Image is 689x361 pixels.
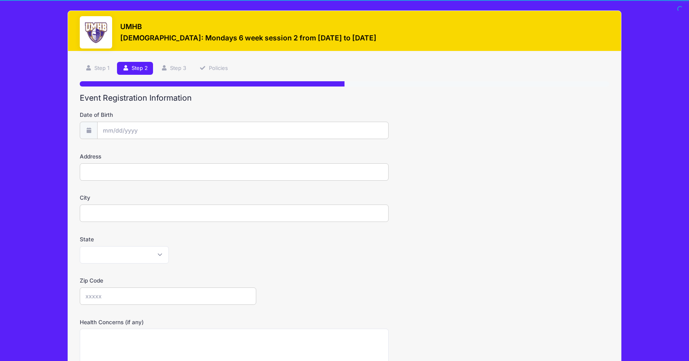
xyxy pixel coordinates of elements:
[80,93,609,103] h2: Event Registration Information
[80,287,256,305] input: xxxxx
[156,62,192,75] a: Step 3
[80,318,256,326] label: Health Concerns (if any)
[80,111,256,119] label: Date of Birth
[120,22,376,31] h3: UMHB
[80,277,256,285] label: Zip Code
[97,122,389,139] input: mm/dd/yyyy
[117,62,153,75] a: Step 2
[194,62,233,75] a: Policies
[80,194,256,202] label: City
[80,235,256,243] label: State
[120,34,376,42] h3: [DEMOGRAPHIC_DATA]: Mondays 6 week session 2 from [DATE] to [DATE]
[80,152,256,160] label: Address
[80,62,115,75] a: Step 1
